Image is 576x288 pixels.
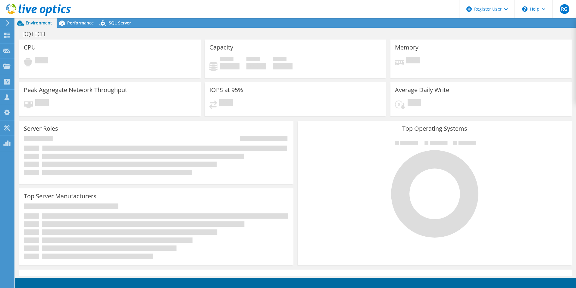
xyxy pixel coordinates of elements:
[273,63,293,69] h4: 0 GiB
[26,20,52,26] span: Environment
[246,63,266,69] h4: 0 GiB
[246,57,260,63] span: Free
[20,31,55,37] h1: DQTECH
[395,44,418,51] h3: Memory
[273,57,286,63] span: Total
[35,57,48,65] span: Pending
[24,87,127,93] h3: Peak Aggregate Network Throughput
[220,57,233,63] span: Used
[220,63,239,69] h4: 0 GiB
[109,20,131,26] span: SQL Server
[522,6,527,12] svg: \n
[209,87,243,93] h3: IOPS at 95%
[408,99,421,107] span: Pending
[302,125,567,132] h3: Top Operating Systems
[67,20,94,26] span: Performance
[395,87,449,93] h3: Average Daily Write
[560,4,569,14] span: RG
[35,99,49,107] span: Pending
[24,44,36,51] h3: CPU
[24,125,58,132] h3: Server Roles
[406,57,420,65] span: Pending
[209,44,233,51] h3: Capacity
[24,193,96,200] h3: Top Server Manufacturers
[219,99,233,107] span: Pending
